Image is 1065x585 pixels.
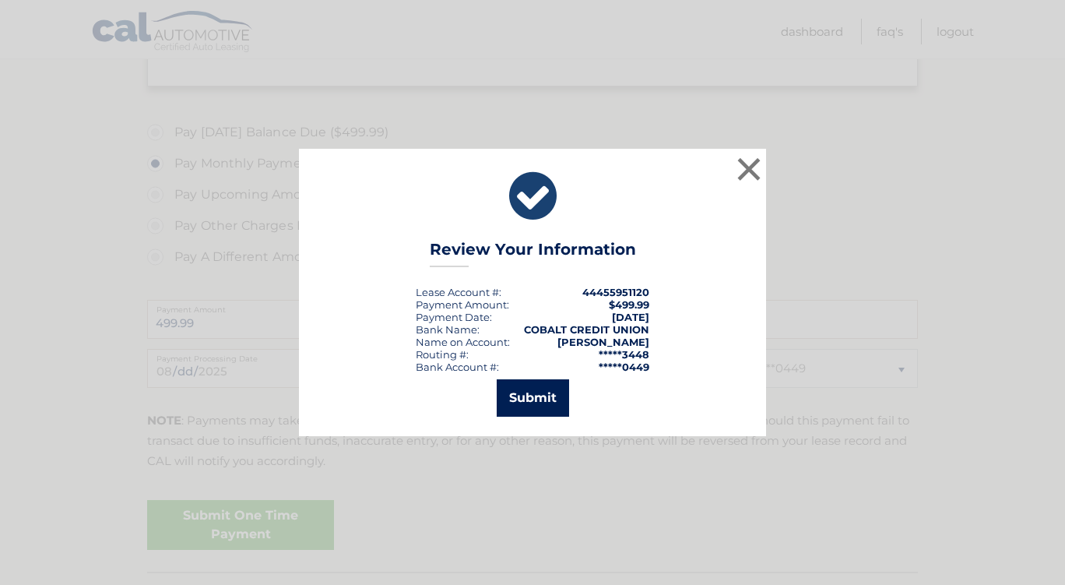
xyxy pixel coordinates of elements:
[416,311,490,323] span: Payment Date
[416,323,480,336] div: Bank Name:
[612,311,649,323] span: [DATE]
[497,379,569,417] button: Submit
[416,361,499,373] div: Bank Account #:
[524,323,649,336] strong: COBALT CREDIT UNION
[582,286,649,298] strong: 44455951120
[609,298,649,311] span: $499.99
[416,348,469,361] div: Routing #:
[733,153,764,185] button: ×
[416,311,492,323] div: :
[430,240,636,267] h3: Review Your Information
[416,298,509,311] div: Payment Amount:
[416,286,501,298] div: Lease Account #:
[416,336,510,348] div: Name on Account:
[557,336,649,348] strong: [PERSON_NAME]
